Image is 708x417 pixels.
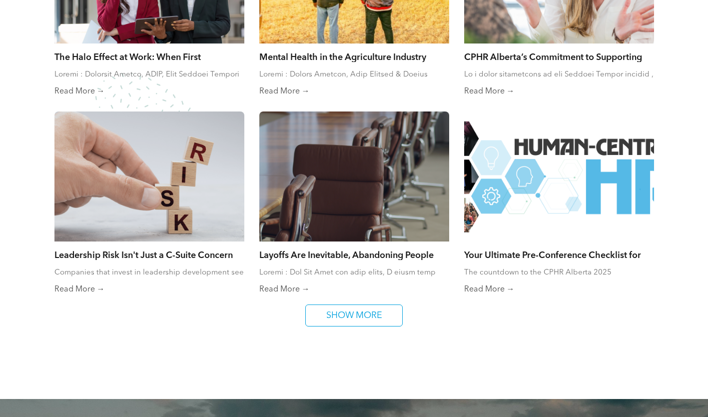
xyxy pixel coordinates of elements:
[464,284,654,294] a: Read More →
[259,69,449,79] div: Loremi : Dolors Ametcon, Adip Elitsed & Doeius Temporin Utlabo etdolo ma aliquaenimad minimvenia ...
[54,267,244,277] div: Companies that invest in leadership development see real returns. According to Brandon Hall Group...
[464,249,654,260] a: Your Ultimate Pre-Conference Checklist for the CPHR Alberta 2025 Conference!
[259,249,449,260] a: Layoffs Are Inevitable, Abandoning People Isn’t
[464,69,654,79] div: Lo i dolor sitametcons ad eli Seddoei Tempor incidid , UTLA Etdolor magnaaliq en adminimv qui nos...
[259,51,449,62] a: Mental Health in the Agriculture Industry
[259,267,449,277] div: Loremi : Dol Sit Amet con adip elits, D eiusm temp incid utlaboreetdol mag ali enimadmi veni quis...
[259,284,449,294] a: Read More →
[54,69,244,79] div: Loremi : Dolorsit Ametco, ADIP, Elit Seddoei Tempori Ut lab etdo-magna aliqu en AD, mi venia quis...
[464,267,654,277] div: The countdown to the CPHR Alberta 2025 Conference has officially begun!
[323,305,386,326] span: SHOW MORE
[464,86,654,96] a: Read More →
[54,249,244,260] a: Leadership Risk Isn't Just a C-Suite Concern
[54,284,244,294] a: Read More →
[259,86,449,96] a: Read More →
[464,51,654,62] a: CPHR Alberta’s Commitment to Supporting Reservists
[54,51,244,62] a: The Halo Effect at Work: When First Impressions Cloud Fair Judgment
[54,86,244,96] a: Read More →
